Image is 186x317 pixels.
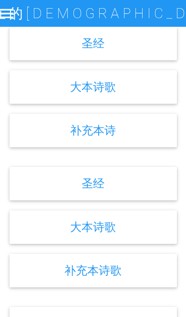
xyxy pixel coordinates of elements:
[70,123,116,137] a: 补充本诗
[70,80,116,94] a: 大本诗歌
[70,220,116,234] a: 大本诗歌
[82,36,104,50] a: 圣经
[82,176,104,190] a: 圣经
[64,263,122,277] a: 补充本诗歌
[145,274,179,310] iframe: 聊天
